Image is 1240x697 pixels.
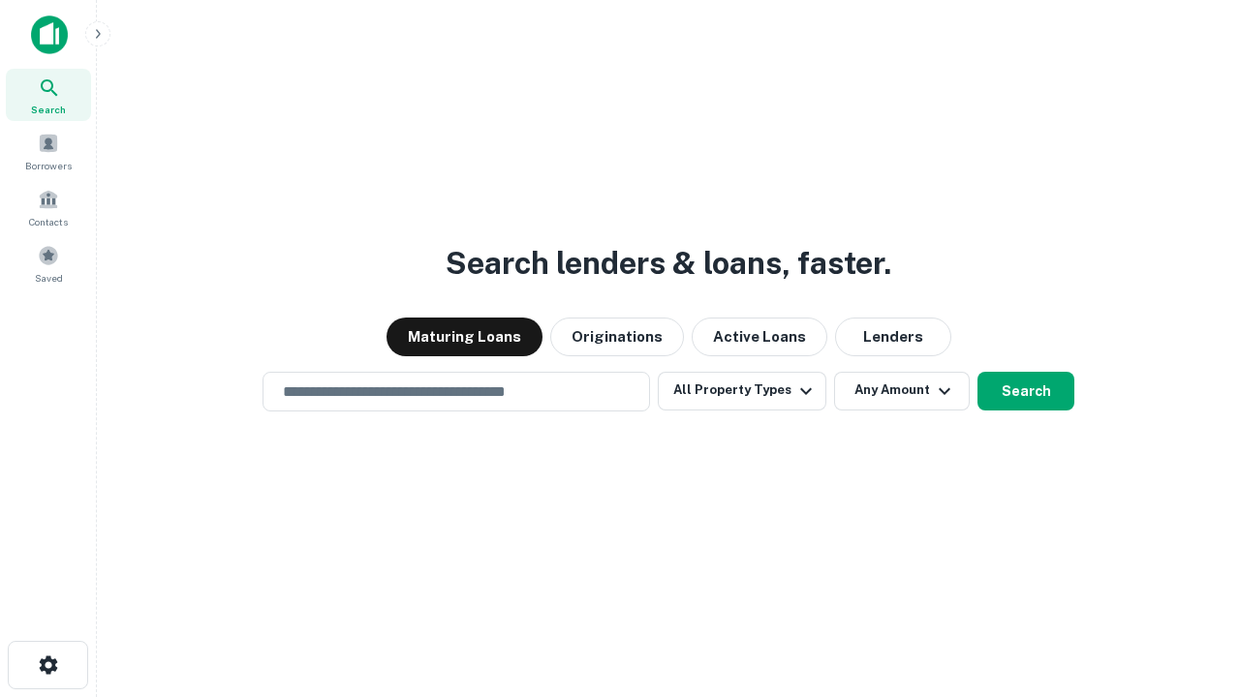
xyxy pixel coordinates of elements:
[446,240,891,287] h3: Search lenders & loans, faster.
[692,318,827,356] button: Active Loans
[25,158,72,173] span: Borrowers
[35,270,63,286] span: Saved
[550,318,684,356] button: Originations
[835,318,951,356] button: Lenders
[31,102,66,117] span: Search
[6,237,91,289] a: Saved
[387,318,542,356] button: Maturing Loans
[31,15,68,54] img: capitalize-icon.png
[29,214,68,229] span: Contacts
[977,372,1074,410] button: Search
[658,372,826,410] button: All Property Types
[6,69,91,121] a: Search
[6,125,91,177] a: Borrowers
[6,181,91,233] a: Contacts
[1143,542,1240,635] iframe: Chat Widget
[834,372,970,410] button: Any Amount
